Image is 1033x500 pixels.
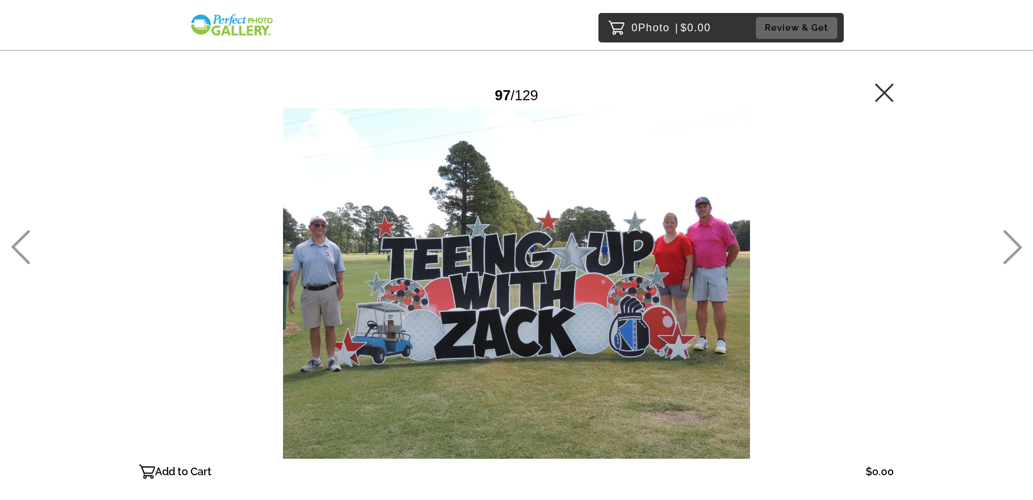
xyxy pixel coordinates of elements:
[495,87,511,103] span: 97
[189,13,274,37] img: Snapphound Logo
[495,83,538,108] div: /
[756,17,841,39] a: Review & Get
[631,18,711,37] p: 0 $0.00
[756,17,837,39] button: Review & Get
[675,22,679,34] span: |
[515,87,538,103] span: 129
[866,462,894,481] p: $0.00
[155,462,212,481] p: Add to Cart
[638,18,670,37] span: Photo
